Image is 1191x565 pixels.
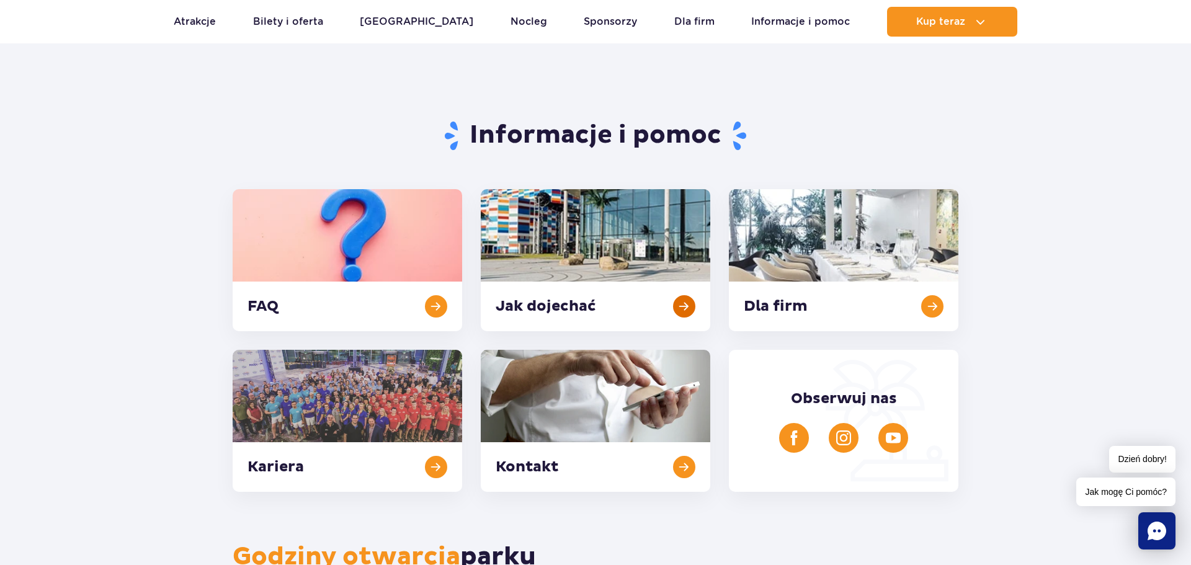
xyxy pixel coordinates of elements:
a: Sponsorzy [584,7,637,37]
img: Facebook [787,430,801,445]
span: Kup teraz [916,16,965,27]
a: Informacje i pomoc [751,7,850,37]
span: Obserwuj nas [791,389,897,408]
span: Jak mogę Ci pomóc? [1076,478,1175,506]
a: Bilety i oferta [253,7,323,37]
a: [GEOGRAPHIC_DATA] [360,7,473,37]
h1: Informacje i pomoc [233,120,959,152]
img: Instagram [836,430,851,445]
div: Chat [1138,512,1175,549]
a: Atrakcje [174,7,216,37]
img: YouTube [886,430,901,445]
a: Dla firm [674,7,715,37]
span: Dzień dobry! [1109,446,1175,473]
button: Kup teraz [887,7,1017,37]
a: Nocleg [511,7,547,37]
